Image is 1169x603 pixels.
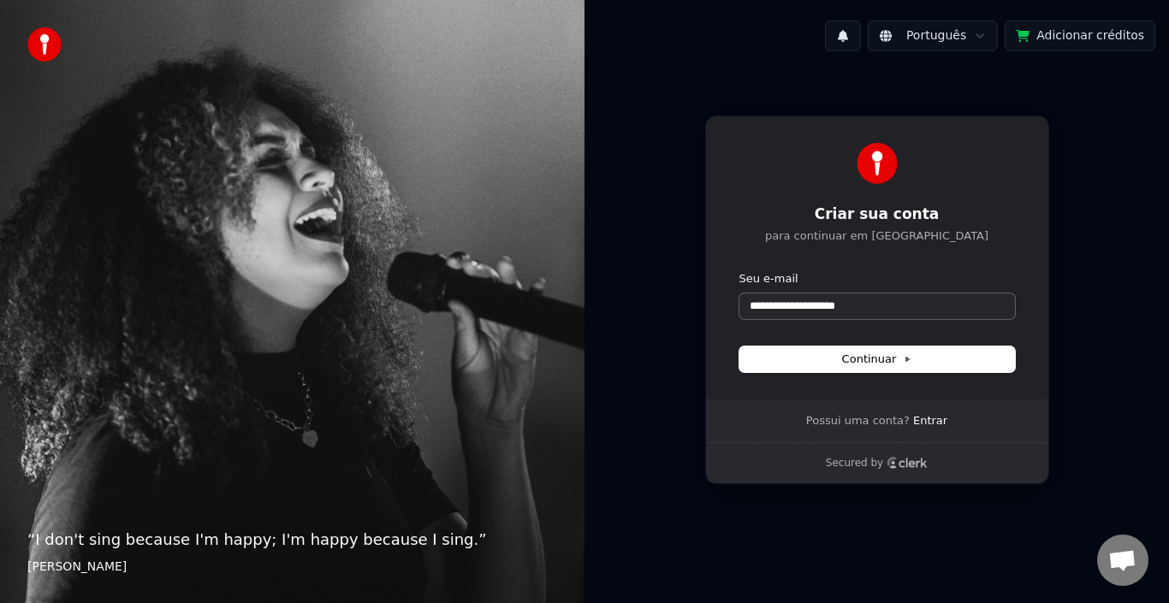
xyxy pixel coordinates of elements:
span: Continuar [842,352,912,367]
button: Adicionar créditos [1005,21,1155,51]
a: Entrar [913,413,947,429]
footer: [PERSON_NAME] [27,559,557,576]
img: Youka [857,143,898,184]
span: Possui uma conta? [806,413,910,429]
h1: Criar sua conta [739,204,1015,225]
p: “ I don't sing because I'm happy; I'm happy because I sing. ” [27,528,557,552]
a: Clerk logo [887,457,928,469]
label: Seu e-mail [739,271,798,287]
p: para continuar em [GEOGRAPHIC_DATA] [739,228,1015,244]
p: Secured by [826,457,883,470]
img: youka [27,27,62,62]
a: Bate-papo aberto [1097,535,1148,586]
button: Continuar [739,346,1015,372]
